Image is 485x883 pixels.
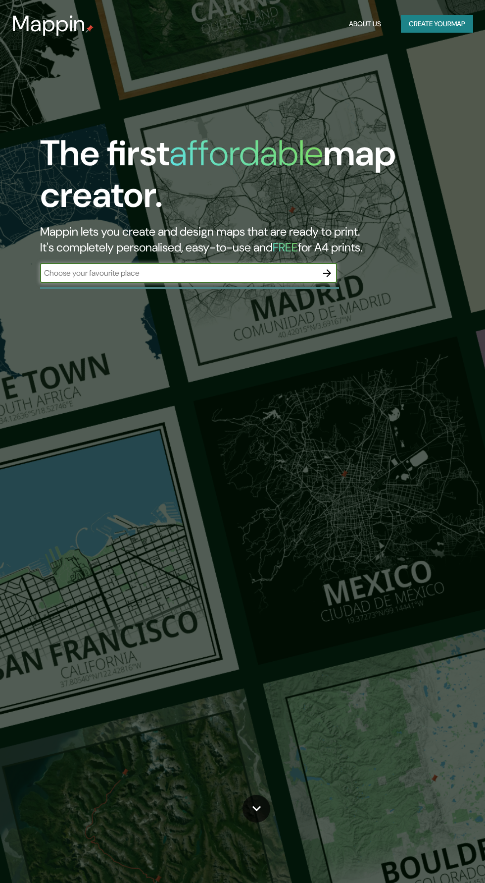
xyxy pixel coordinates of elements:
h3: Mappin [12,11,86,37]
h2: Mappin lets you create and design maps that are ready to print. It's completely personalised, eas... [40,224,428,255]
button: About Us [345,15,385,33]
button: Create yourmap [401,15,473,33]
img: mappin-pin [86,25,94,33]
h5: FREE [273,240,298,255]
h1: affordable [169,130,323,176]
h1: The first map creator. [40,133,428,224]
input: Choose your favourite place [40,267,317,279]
